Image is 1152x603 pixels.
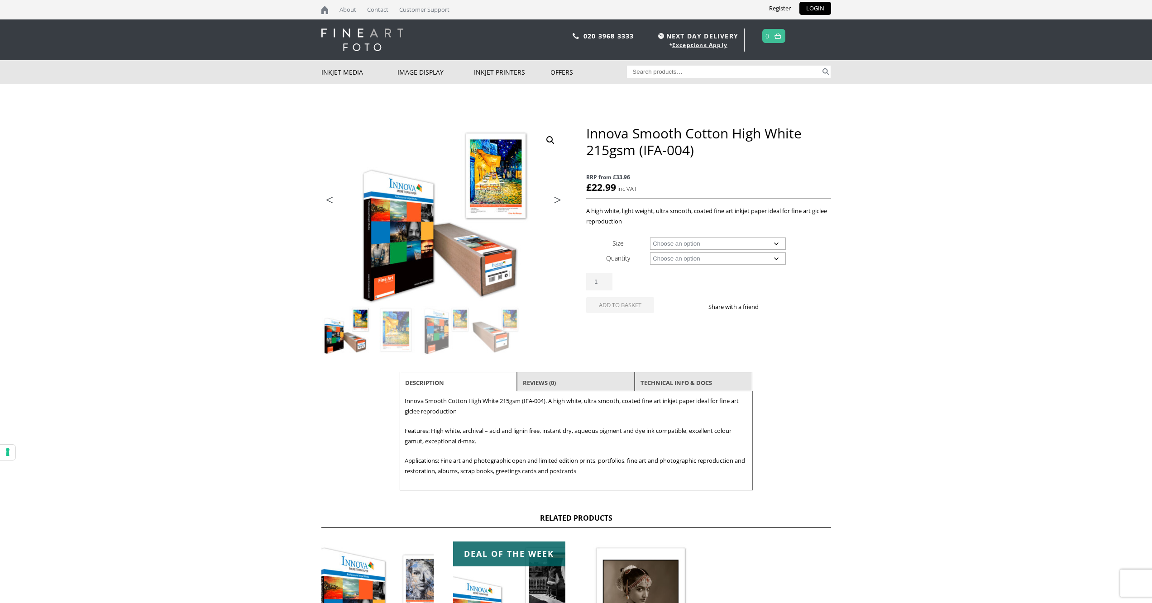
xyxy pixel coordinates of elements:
[641,375,712,391] a: TECHNICAL INFO & DOCS
[799,2,831,15] a: LOGIN
[550,60,627,84] a: Offers
[405,426,748,446] p: Features: High white, archival – acid and lignin free, instant dry, aqueous pigment and dye ink c...
[612,239,624,247] label: Size
[372,306,421,355] img: Innova Smooth Cotton High White 215gsm (IFA-004) - Image 2
[471,306,520,355] img: Innova Smooth Cotton High White 215gsm (IFA-004) - Image 4
[573,33,579,39] img: phone.svg
[474,60,550,84] a: Inkjet Printers
[627,66,821,78] input: Search products…
[708,302,770,312] p: Share with a friend
[321,60,398,84] a: Inkjet Media
[586,206,831,227] p: A high white, light weight, ultra smooth, coated fine art inkjet paper ideal for fine art giclee ...
[405,375,444,391] a: Description
[397,60,474,84] a: Image Display
[791,303,798,310] img: email sharing button
[762,2,798,15] a: Register
[322,306,371,355] img: Innova Smooth Cotton High White 215gsm (IFA-004)
[586,273,612,290] input: Product quantity
[321,28,403,51] img: logo-white.svg
[821,66,831,78] button: Search
[586,181,592,194] span: £
[658,33,664,39] img: time.svg
[542,132,559,148] a: View full-screen image gallery
[453,541,565,566] div: Deal of the week
[586,125,831,158] h1: Innova Smooth Cotton High White 215gsm (IFA-004)
[770,303,777,310] img: facebook sharing button
[586,297,654,313] button: Add to basket
[765,29,770,43] a: 0
[586,172,831,182] span: RRP from £33.96
[586,181,616,194] bdi: 22.99
[321,513,831,528] h2: Related products
[421,306,470,355] img: Innova Smooth Cotton High White 215gsm (IFA-004) - Image 3
[583,32,634,40] a: 020 3968 3333
[405,396,748,417] p: Innova Smooth Cotton High White 215gsm (IFA-004). A high white, ultra smooth, coated fine art ink...
[656,31,738,41] span: NEXT DAY DELIVERY
[321,125,566,305] img: Innova Smooth Cotton High White 215gsm (IFA-004)
[606,254,630,262] label: Quantity
[774,33,781,39] img: basket.svg
[523,375,556,391] a: Reviews (0)
[780,303,788,310] img: twitter sharing button
[672,41,727,49] a: Exceptions Apply
[405,456,748,476] p: Applications: Fine art and photographic open and limited edition prints, portfolios, fine art and...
